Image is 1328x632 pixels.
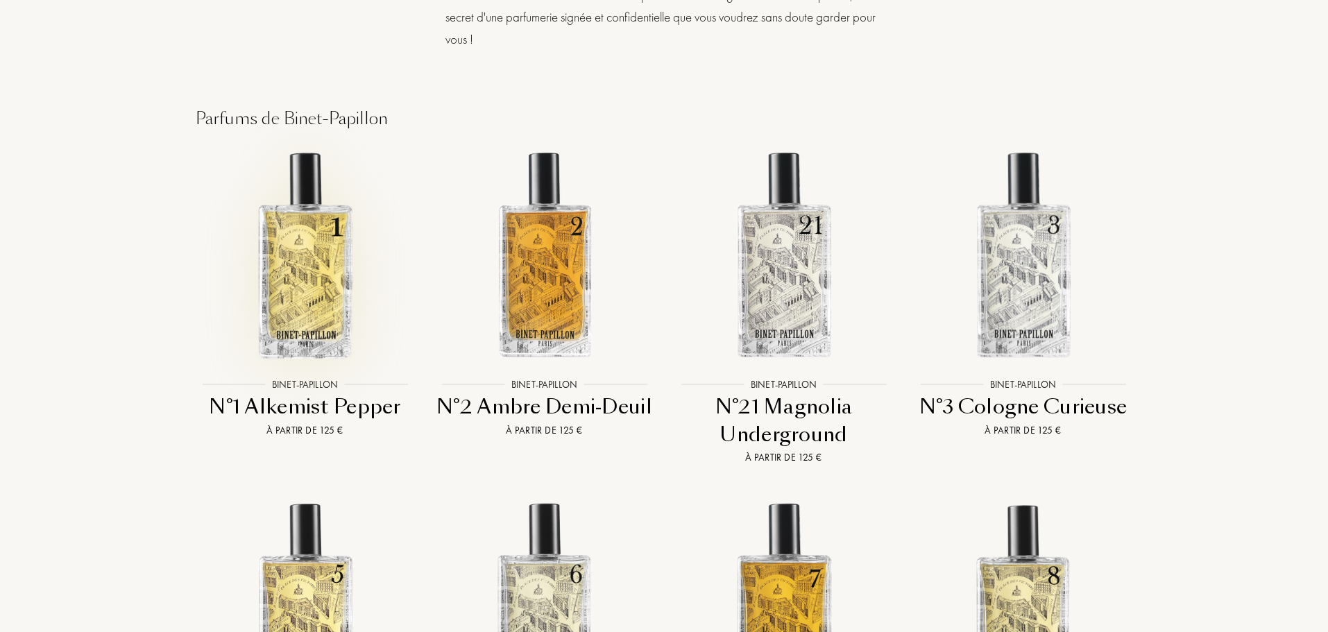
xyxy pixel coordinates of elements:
img: N°2 Ambre Demi-Deuil Binet Papillon [436,146,652,362]
div: N°2 Ambre Demi-Deuil [430,393,658,420]
img: N°21 Magnolia Underground Binet Papillon [676,146,892,362]
div: N°1 Alkemist Pepper [191,393,419,420]
div: Binet-Papillon [265,377,345,391]
div: N°21 Magnolia Underground [670,393,898,448]
div: Parfums de Binet-Papillon [185,106,1143,131]
div: À partir de 125 € [430,423,658,438]
div: À partir de 125 € [909,423,1137,438]
div: À partir de 125 € [191,423,419,438]
img: N°1 Alkemist Pepper Binet Papillon [197,146,413,362]
a: N°3 Cologne Curieuse Binet PapillonBinet-PapillonN°3 Cologne CurieuseÀ partir de 125 € [903,131,1143,482]
a: N°1 Alkemist Pepper Binet PapillonBinet-PapillonN°1 Alkemist PepperÀ partir de 125 € [185,131,425,482]
div: Binet-Papillon [744,377,824,391]
div: Binet-Papillon [983,377,1063,391]
div: N°3 Cologne Curieuse [909,393,1137,420]
img: N°3 Cologne Curieuse Binet Papillon [915,146,1131,362]
div: À partir de 125 € [670,450,898,465]
a: N°2 Ambre Demi-Deuil Binet PapillonBinet-PapillonN°2 Ambre Demi-DeuilÀ partir de 125 € [425,131,664,482]
div: Binet-Papillon [504,377,584,391]
a: N°21 Magnolia Underground Binet PapillonBinet-PapillonN°21 Magnolia UndergroundÀ partir de 125 € [664,131,903,482]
